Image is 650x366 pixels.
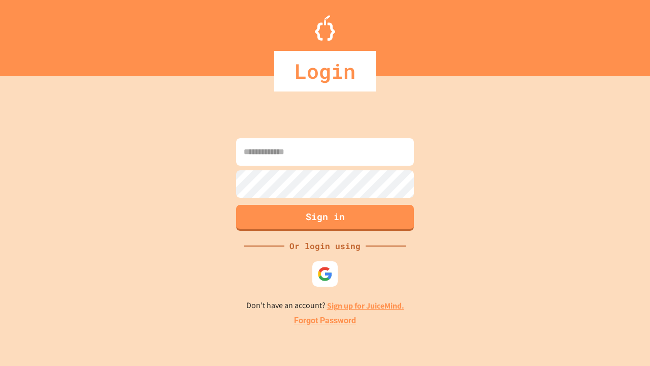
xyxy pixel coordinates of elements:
[327,300,404,311] a: Sign up for JuiceMind.
[294,315,356,327] a: Forgot Password
[317,266,333,282] img: google-icon.svg
[284,240,366,252] div: Or login using
[274,51,376,91] div: Login
[236,205,414,231] button: Sign in
[246,299,404,312] p: Don't have an account?
[315,15,335,41] img: Logo.svg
